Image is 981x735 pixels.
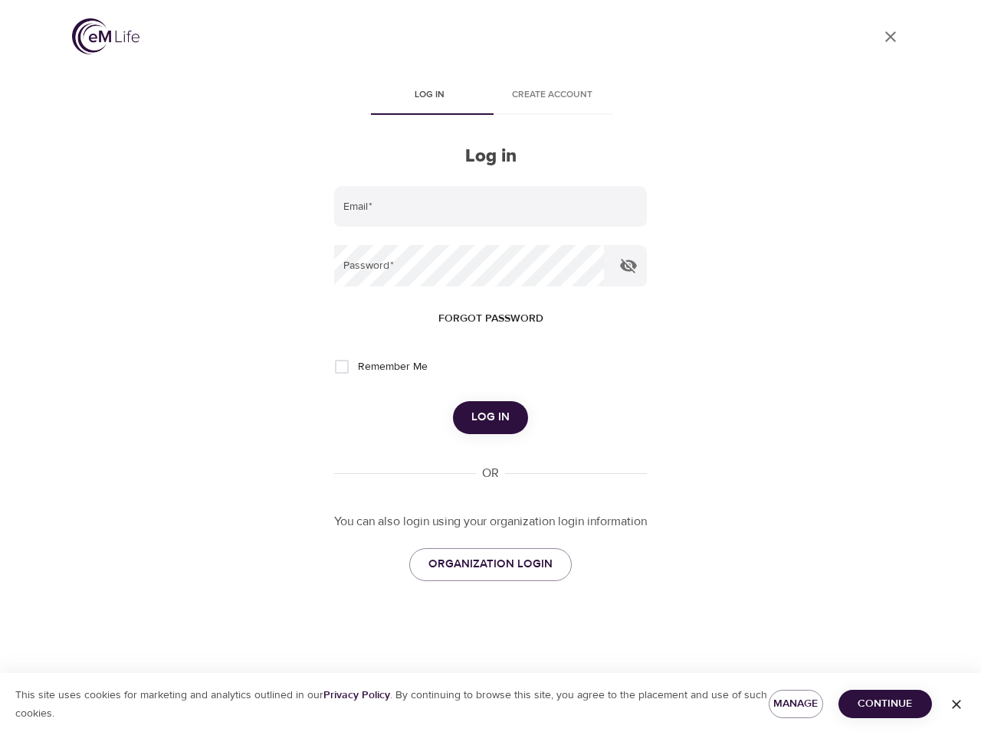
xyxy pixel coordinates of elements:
h2: Log in [334,145,647,168]
a: Privacy Policy [323,688,390,702]
span: ORGANIZATION LOGIN [428,554,553,574]
img: logo [72,18,139,54]
div: OR [476,465,505,482]
span: Log in [377,87,481,103]
span: Forgot password [438,309,543,328]
button: Manage [769,690,823,718]
button: Log in [453,401,528,433]
a: ORGANIZATION LOGIN [409,548,572,580]
span: Create account [500,87,604,103]
button: Forgot password [432,305,550,333]
p: You can also login using your organization login information [334,513,647,531]
button: Continue [838,690,932,718]
div: disabled tabs example [334,78,647,115]
span: Continue [851,694,920,714]
a: close [872,18,909,55]
span: Remember Me [358,359,428,375]
span: Manage [781,694,811,714]
span: Log in [471,407,510,427]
